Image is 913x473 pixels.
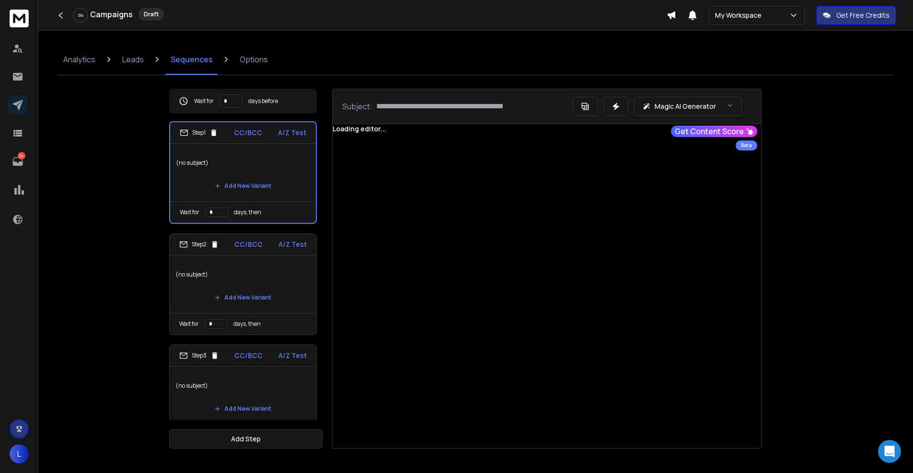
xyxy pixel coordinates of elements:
a: Sequences [165,44,219,75]
p: CC/BCC [234,240,263,249]
p: Analytics [63,54,95,65]
button: Magic AI Generator [634,97,742,116]
p: A/Z Test [278,351,307,360]
p: (no subject) [176,150,310,176]
p: CC/BCC [234,128,262,138]
div: Draft [139,8,164,21]
p: days before [248,97,278,105]
p: (no subject) [175,372,311,399]
div: Loading editor... [333,124,761,134]
p: 24 [18,152,25,160]
p: 0 % [78,12,83,18]
p: Sequences [171,54,213,65]
p: days, then [233,320,261,328]
a: Analytics [58,44,101,75]
div: Beta [736,140,757,150]
p: Subject: [342,101,372,112]
div: Open Intercom Messenger [878,440,901,463]
p: Magic AI Generator [655,102,716,111]
button: Add Step [169,429,323,449]
button: Get Free Credits [816,6,896,25]
p: Options [240,54,268,65]
p: A/Z Test [278,240,307,249]
div: Step 1 [180,128,218,137]
a: Leads [116,44,150,75]
button: Add New Variant [207,176,279,196]
p: Leads [122,54,144,65]
p: days, then [234,208,261,216]
p: My Workspace [715,11,765,20]
p: Wait for [194,97,214,105]
h1: Campaigns [90,9,133,20]
p: Wait for [180,208,199,216]
li: Step2CC/BCCA/Z Test(no subject)Add New VariantWait fordays, then [169,233,317,335]
p: CC/BCC [234,351,263,360]
div: Step 2 [179,240,219,249]
button: Get Content Score [671,126,757,137]
p: Wait for [179,320,199,328]
div: Step 3 [179,351,219,360]
button: L [10,444,29,463]
a: 24 [8,152,27,171]
li: Step1CC/BCCA/Z Test(no subject)Add New VariantWait fordays, then [169,121,317,224]
p: (no subject) [175,261,311,288]
li: Step3CC/BCCA/Z Test(no subject)Add New VariantWait fordays, then [169,345,317,446]
button: Add New Variant [207,399,279,418]
p: Get Free Credits [836,11,890,20]
p: A/Z Test [278,128,306,138]
button: Add New Variant [207,288,279,307]
a: Options [234,44,274,75]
